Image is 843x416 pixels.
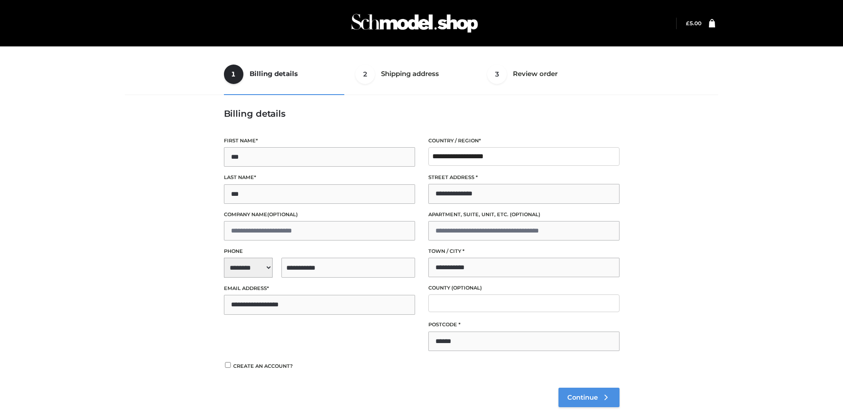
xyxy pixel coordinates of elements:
input: Create an account? [224,362,232,368]
label: Company name [224,210,415,219]
span: £ [686,20,689,27]
label: Town / City [428,247,620,256]
img: Schmodel Admin 964 [348,6,481,41]
a: Continue [558,388,620,407]
label: Postcode [428,321,620,329]
label: Phone [224,247,415,256]
label: Street address [428,173,620,182]
span: (optional) [510,211,540,218]
span: (optional) [267,211,298,218]
label: Country / Region [428,137,620,145]
label: Last name [224,173,415,182]
span: (optional) [451,285,482,291]
label: Email address [224,284,415,293]
label: County [428,284,620,292]
a: £5.00 [686,20,701,27]
bdi: 5.00 [686,20,701,27]
label: Apartment, suite, unit, etc. [428,210,620,219]
h3: Billing details [224,108,620,119]
span: Continue [567,393,598,401]
label: First name [224,137,415,145]
span: Create an account? [233,363,293,369]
